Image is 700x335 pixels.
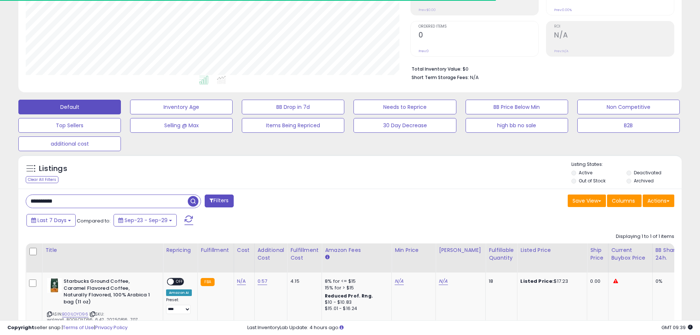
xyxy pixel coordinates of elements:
div: Current Buybox Price [611,246,649,262]
span: OFF [174,279,186,285]
h2: N/A [554,31,674,41]
div: seller snap | | [7,324,128,331]
div: Cost [237,246,251,254]
span: 2025-10-7 09:39 GMT [661,324,693,331]
b: Starbucks Ground Coffee, Caramel Flavored Coffee, Naturally Flavored, 100% Arabica 1 bag (11 oz) [64,278,153,307]
button: BB Drop in 7d [242,100,344,114]
div: $17.23 [520,278,581,285]
div: BB Share 24h. [656,246,682,262]
small: FBA [201,278,214,286]
span: | SKU: walmart_B00ILOYD96_6.42_20250816_707 [47,311,138,322]
button: Filters [205,195,233,207]
button: Top Sellers [18,118,121,133]
span: Compared to: [77,217,111,224]
span: ROI [554,25,674,29]
h5: Listings [39,164,67,174]
div: 0.00 [590,278,602,285]
button: Needs to Reprice [353,100,456,114]
p: Listing States: [571,161,682,168]
div: Fulfillable Quantity [489,246,514,262]
span: N/A [470,74,479,81]
label: Deactivated [634,170,661,176]
span: Last 7 Days [37,217,67,224]
a: N/A [237,278,246,285]
a: 0.57 [258,278,268,285]
button: B2B [577,118,680,133]
div: $10 - $10.83 [325,299,386,306]
button: 30 Day Decrease [353,118,456,133]
div: Fulfillment [201,246,230,254]
div: Last InventoryLab Update: 4 hours ago. [247,324,693,331]
div: Ship Price [590,246,605,262]
button: additional cost [18,136,121,151]
div: 4.15 [290,278,316,285]
button: Sep-23 - Sep-29 [114,214,177,227]
b: Listed Price: [520,278,554,285]
button: Columns [607,195,642,207]
button: Inventory Age [130,100,233,114]
small: Amazon Fees. [325,254,329,261]
button: Save View [568,195,606,207]
label: Out of Stock [579,178,606,184]
div: Additional Cost [258,246,284,262]
button: Non Competitive [577,100,680,114]
small: Prev: 0.00% [554,8,572,12]
div: 0% [656,278,680,285]
button: Items Being Repriced [242,118,344,133]
small: Prev: 0 [419,49,429,53]
div: Fulfillment Cost [290,246,319,262]
strong: Copyright [7,324,34,331]
b: Short Term Storage Fees: [412,74,469,81]
button: Last 7 Days [26,214,76,227]
button: Default [18,100,121,114]
button: BB Price Below Min [466,100,568,114]
div: Amazon AI [166,289,192,296]
span: Columns [612,197,635,204]
img: 41295+aitXL._SL40_.jpg [47,278,62,293]
div: 8% for <= $15 [325,278,386,285]
b: Total Inventory Value: [412,66,462,72]
div: Repricing [166,246,194,254]
div: Clear All Filters [26,176,58,183]
div: Listed Price [520,246,584,254]
a: Terms of Use [63,324,94,331]
div: Preset: [166,297,192,314]
div: Displaying 1 to 1 of 1 items [616,233,674,240]
a: N/A [439,278,448,285]
button: Actions [643,195,674,207]
small: Prev: N/A [554,49,568,53]
span: Sep-23 - Sep-29 [125,217,168,224]
div: 18 [489,278,511,285]
div: Title [45,246,160,254]
small: Prev: $0.00 [419,8,436,12]
button: Selling @ Max [130,118,233,133]
b: Reduced Prof. Rng. [325,293,373,299]
div: [PERSON_NAME] [439,246,482,254]
span: Ordered Items [419,25,538,29]
div: Min Price [395,246,432,254]
h2: 0 [419,31,538,41]
div: $15.01 - $16.24 [325,306,386,312]
li: $0 [412,64,669,73]
button: high bb no sale [466,118,568,133]
a: Privacy Policy [95,324,128,331]
a: N/A [395,278,403,285]
div: 15% for > $15 [325,285,386,291]
a: B00ILOYD96 [62,311,88,317]
label: Active [579,170,592,176]
div: Amazon Fees [325,246,388,254]
label: Archived [634,178,654,184]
